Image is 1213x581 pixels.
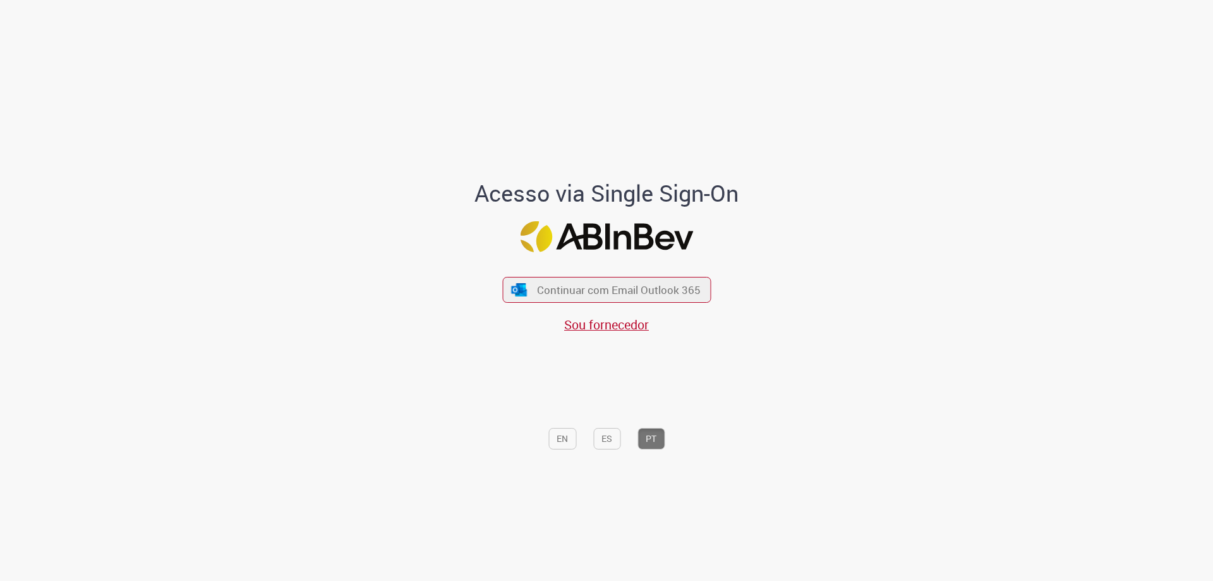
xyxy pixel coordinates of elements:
h1: Acesso via Single Sign-On [431,181,782,206]
button: ES [593,428,620,450]
button: EN [548,428,576,450]
img: Logo ABInBev [520,221,693,252]
img: ícone Azure/Microsoft 360 [510,283,528,297]
span: Continuar com Email Outlook 365 [537,283,701,297]
button: ícone Azure/Microsoft 360 Continuar com Email Outlook 365 [502,277,711,303]
a: Sou fornecedor [564,316,649,333]
button: PT [637,428,665,450]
